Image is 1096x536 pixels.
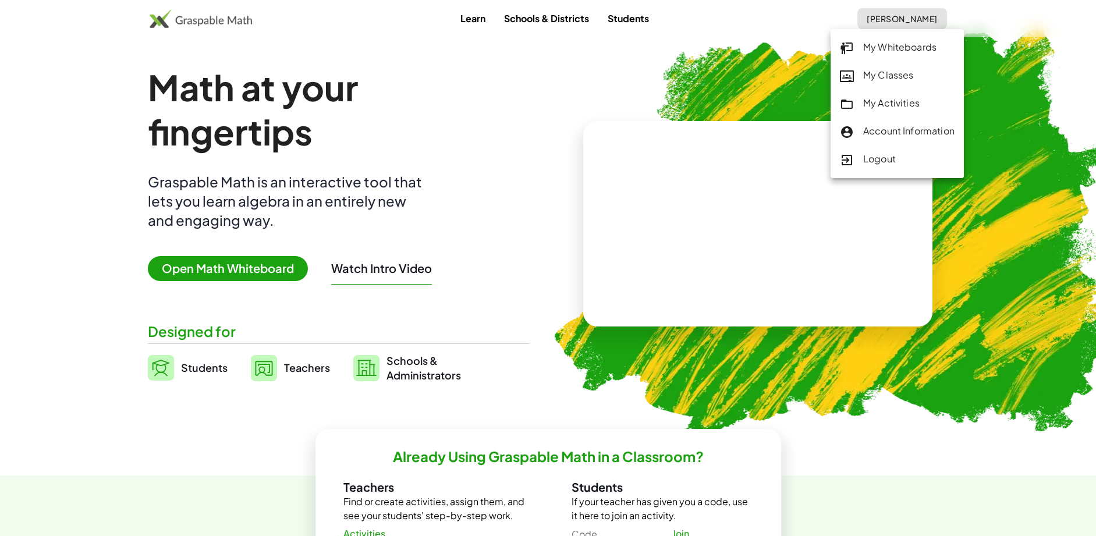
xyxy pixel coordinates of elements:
[148,355,174,381] img: svg%3e
[148,263,317,275] a: Open Math Whiteboard
[343,480,525,495] h3: Teachers
[598,8,658,29] a: Students
[840,124,955,139] div: Account Information
[181,361,228,374] span: Students
[251,353,330,382] a: Teachers
[148,172,427,230] div: Graspable Math is an interactive tool that lets you learn algebra in an entirely new and engaging...
[343,495,525,523] p: Find or create activities, assign them, and see your students' step-by-step work.
[284,361,330,374] span: Teachers
[148,256,308,281] span: Open Math Whiteboard
[451,8,495,29] a: Learn
[251,355,277,381] img: svg%3e
[331,261,432,276] button: Watch Intro Video
[831,90,964,118] a: My Activities
[148,353,228,382] a: Students
[148,65,518,154] h1: Math at your fingertips
[840,68,955,83] div: My Classes
[840,40,955,55] div: My Whiteboards
[867,13,938,24] span: [PERSON_NAME]
[353,353,461,382] a: Schools &Administrators
[857,8,947,29] button: [PERSON_NAME]
[831,62,964,90] a: My Classes
[671,180,845,268] video: What is this? This is dynamic math notation. Dynamic math notation plays a central role in how Gr...
[386,353,461,382] span: Schools & Administrators
[353,355,379,381] img: svg%3e
[572,480,753,495] h3: Students
[148,322,530,341] div: Designed for
[495,8,598,29] a: Schools & Districts
[840,152,955,167] div: Logout
[393,448,704,466] h2: Already Using Graspable Math in a Classroom?
[831,34,964,62] a: My Whiteboards
[572,495,753,523] p: If your teacher has given you a code, use it here to join an activity.
[840,96,955,111] div: My Activities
